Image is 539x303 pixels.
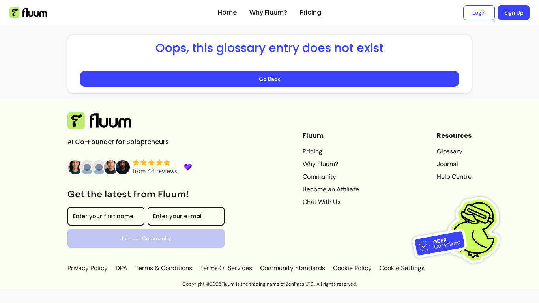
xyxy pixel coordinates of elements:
[198,264,254,273] a: Terms Of Services
[437,147,472,156] a: Glossary
[153,214,219,222] input: Enter your e-mail
[249,8,287,17] a: Why Fluum?
[412,180,511,279] img: Fluum is GDPR compliant
[331,264,373,273] a: Cookie Policy
[80,71,459,87] button: Go Back
[114,264,129,273] a: DPA
[437,131,472,140] header: Resources
[258,264,327,273] a: Community Standards
[437,172,472,181] a: Help Centre
[303,172,359,181] a: Community
[80,41,459,55] h1: Oops, this glossary entry does not exist
[498,5,530,20] a: Sign Up
[437,159,472,169] a: Journal
[378,264,425,273] p: Cookie Settings
[463,5,495,20] a: Login
[303,197,359,207] a: Chat With Us
[218,8,237,17] a: Home
[303,159,359,169] a: Why Fluum?
[134,264,194,273] a: Terms & Conditions
[67,112,131,129] img: Fluum Logo
[300,8,321,17] a: Pricing
[303,131,359,140] header: Fluum
[9,7,47,18] img: Fluum Logo
[67,188,225,200] h3: Get the latest from Fluum!
[303,185,359,194] a: Become an Affiliate
[67,137,186,147] p: AI Co-Founder for Solopreneurs
[303,147,359,156] a: Pricing
[67,264,109,273] a: Privacy Policy
[73,214,139,222] input: Enter your first name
